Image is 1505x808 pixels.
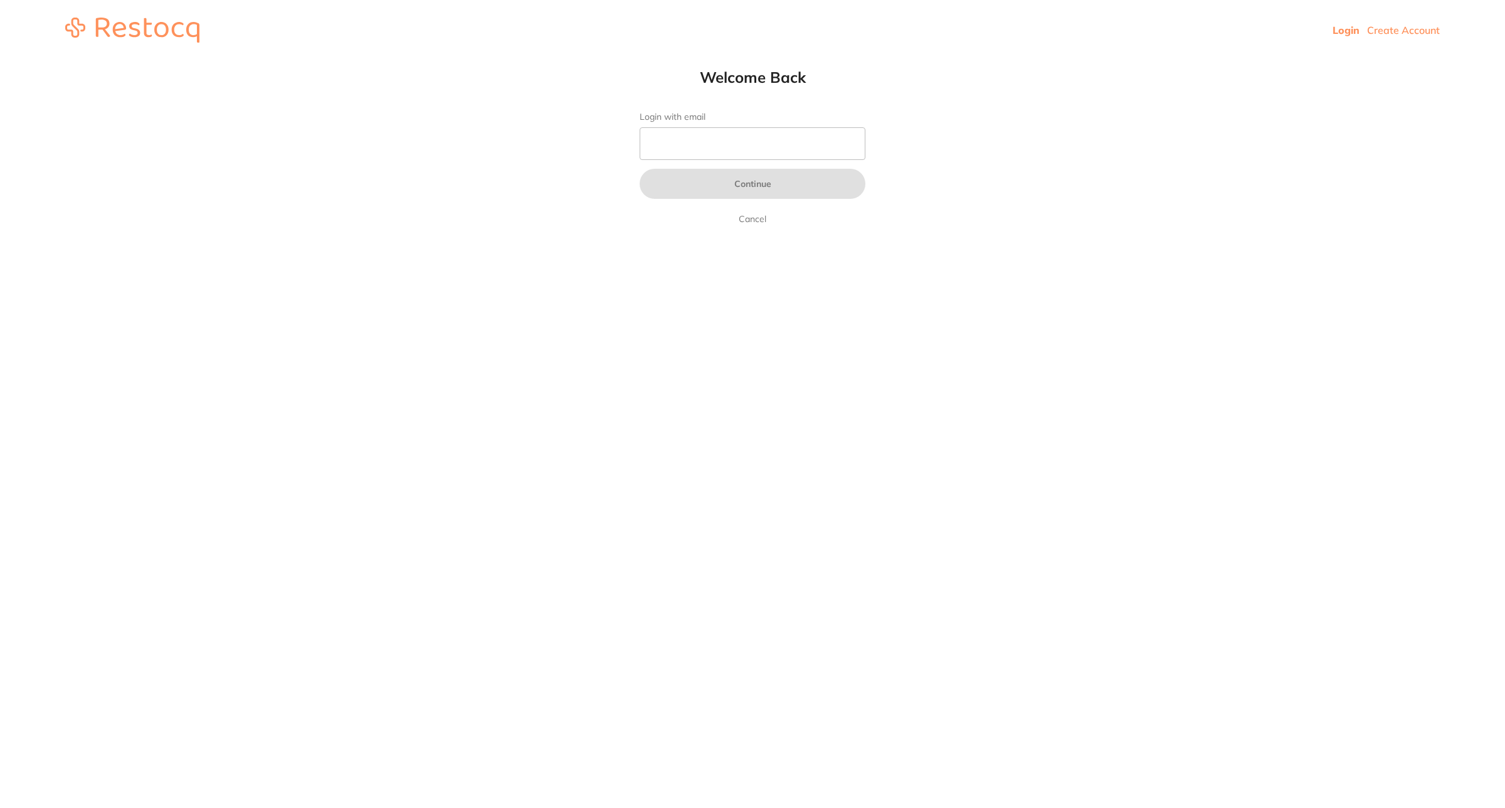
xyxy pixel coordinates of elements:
a: Create Account [1367,24,1440,36]
a: Login [1333,24,1360,36]
img: restocq_logo.svg [65,18,199,43]
button: Continue [640,169,865,199]
label: Login with email [640,112,865,122]
h1: Welcome Back [615,68,890,87]
a: Cancel [736,211,769,226]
